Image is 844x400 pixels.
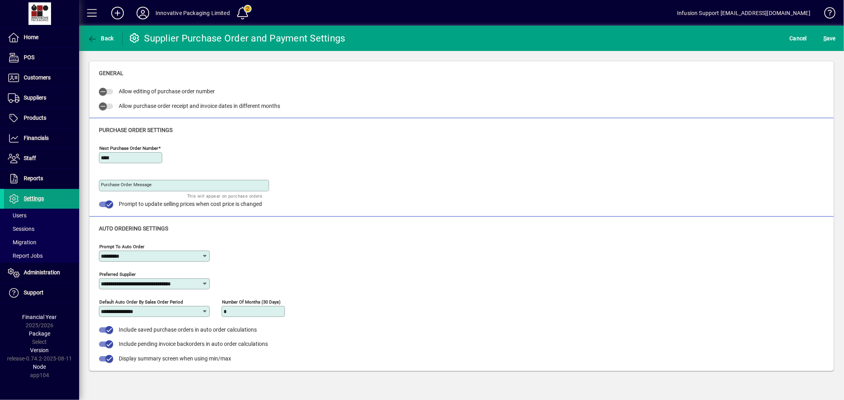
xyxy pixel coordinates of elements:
a: Administration [4,263,79,283]
a: Report Jobs [4,249,79,262]
span: Allow purchase order receipt and invoice dates in different months [119,103,280,109]
button: Cancel [788,31,809,45]
span: Cancel [790,32,807,45]
a: Customers [4,68,79,88]
span: General [99,70,123,76]
span: Users [8,212,27,219]
span: Prompt to update selling prices when cost price is changed [119,201,262,207]
app-page-header-button: Back [79,31,123,45]
a: Staff [4,149,79,168]
button: Save [821,31,838,45]
span: Include saved purchase orders in auto order calculations [119,326,257,333]
div: Infusion Support [EMAIL_ADDRESS][DOMAIN_NAME] [677,7,810,19]
a: Sessions [4,222,79,236]
span: Products [24,115,46,121]
span: Settings [24,195,44,202]
span: Back [87,35,114,42]
button: Add [105,6,130,20]
a: Users [4,209,79,222]
span: Display summary screen when using min/max [119,355,231,362]
span: Version [30,347,49,353]
button: Back [85,31,116,45]
a: Suppliers [4,88,79,108]
span: Migration [8,239,36,245]
span: Staff [24,155,36,161]
a: Home [4,28,79,47]
span: Suppliers [24,94,46,101]
mat-label: Purchase Order Message [101,182,152,187]
span: Purchase Order Settings [99,127,173,133]
span: Package [29,330,50,337]
span: POS [24,54,34,60]
a: Migration [4,236,79,249]
span: Node [33,364,46,370]
span: Administration [24,269,60,275]
span: Auto Ordering Settings [99,225,168,232]
span: Financials [24,135,49,141]
span: Include pending invoice backorders in auto order calculations [119,341,268,347]
span: Report Jobs [8,253,43,259]
span: Financial Year [23,314,57,320]
div: Innovative Packaging Limited [156,7,230,19]
a: Knowledge Base [818,2,834,27]
a: Support [4,283,79,303]
mat-hint: This will appear on purchase orders [187,191,263,200]
mat-label: Default auto order by sales order period [99,299,183,304]
button: Profile [130,6,156,20]
span: Reports [24,175,43,181]
mat-label: Prompt to Auto Order [99,243,144,249]
mat-label: Next Purchase Order number [99,145,158,151]
a: Financials [4,128,79,148]
div: Supplier Purchase Order and Payment Settings [129,32,345,45]
span: Customers [24,74,51,81]
span: Sessions [8,226,34,232]
a: POS [4,48,79,68]
mat-label: Preferred Supplier [99,271,136,277]
span: ave [823,32,836,45]
span: Support [24,289,44,296]
a: Reports [4,169,79,189]
a: Products [4,108,79,128]
span: Allow editing of purchase order number [119,88,215,94]
mat-label: Number of Months (30 days) [222,299,281,304]
span: S [823,35,827,42]
span: Home [24,34,38,40]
